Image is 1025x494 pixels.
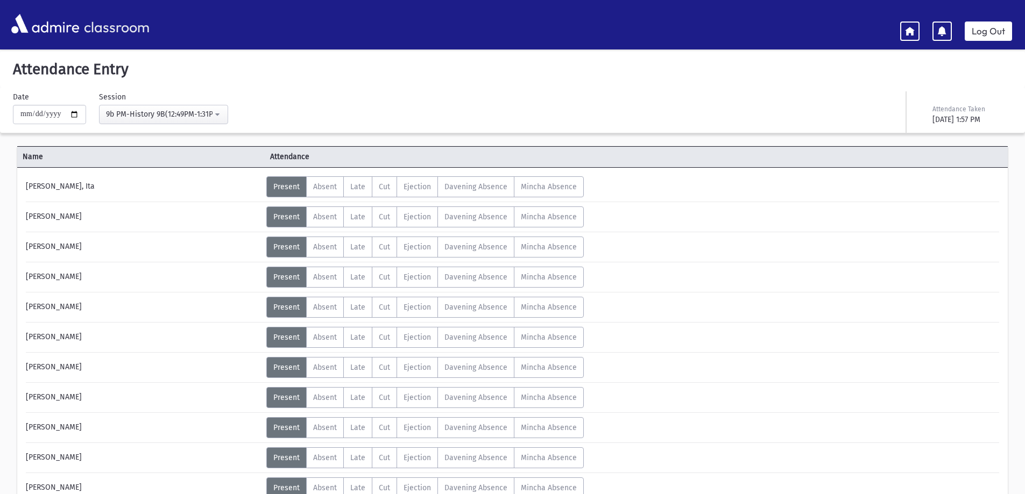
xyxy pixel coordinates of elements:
[99,105,228,124] button: 9b PM-History 9B(12:49PM-1:31PM)
[350,483,365,492] span: Late
[266,206,584,227] div: AttTypes
[350,453,365,462] span: Late
[350,333,365,342] span: Late
[273,423,300,432] span: Present
[313,393,337,402] span: Absent
[444,363,507,372] span: Davening Absence
[266,267,584,288] div: AttTypes
[404,423,431,432] span: Ejection
[379,483,390,492] span: Cut
[82,10,150,38] span: classroom
[266,297,584,318] div: AttTypes
[521,363,577,372] span: Mincha Absence
[444,242,507,252] span: Davening Absence
[313,303,337,312] span: Absent
[444,212,507,221] span: Davening Absence
[20,357,266,378] div: [PERSON_NAME]
[313,453,337,462] span: Absent
[379,273,390,282] span: Cut
[266,327,584,348] div: AttTypes
[444,423,507,432] span: Davening Absence
[444,182,507,191] span: Davening Absence
[313,333,337,342] span: Absent
[313,212,337,221] span: Absent
[99,91,126,103] label: Session
[444,303,507,312] span: Davening Absence
[521,242,577,252] span: Mincha Absence
[521,303,577,312] span: Mincha Absence
[404,212,431,221] span: Ejection
[9,60,1016,78] h5: Attendance Entry
[273,273,300,282] span: Present
[20,327,266,348] div: [PERSON_NAME]
[265,151,512,162] span: Attendance
[20,417,266,438] div: [PERSON_NAME]
[273,182,300,191] span: Present
[20,237,266,257] div: [PERSON_NAME]
[313,483,337,492] span: Absent
[932,114,1010,125] div: [DATE] 1:57 PM
[266,357,584,378] div: AttTypes
[9,11,82,36] img: AdmirePro
[20,447,266,468] div: [PERSON_NAME]
[404,303,431,312] span: Ejection
[313,423,337,432] span: Absent
[444,273,507,282] span: Davening Absence
[404,242,431,252] span: Ejection
[20,176,266,197] div: [PERSON_NAME], Ita
[350,393,365,402] span: Late
[273,453,300,462] span: Present
[350,182,365,191] span: Late
[521,393,577,402] span: Mincha Absence
[379,242,390,252] span: Cut
[521,182,577,191] span: Mincha Absence
[521,273,577,282] span: Mincha Absence
[379,393,390,402] span: Cut
[521,333,577,342] span: Mincha Absence
[273,333,300,342] span: Present
[521,423,577,432] span: Mincha Absence
[273,393,300,402] span: Present
[932,104,1010,114] div: Attendance Taken
[404,393,431,402] span: Ejection
[273,363,300,372] span: Present
[20,267,266,288] div: [PERSON_NAME]
[444,333,507,342] span: Davening Absence
[266,237,584,257] div: AttTypes
[13,91,29,103] label: Date
[350,363,365,372] span: Late
[313,363,337,372] span: Absent
[379,182,390,191] span: Cut
[404,363,431,372] span: Ejection
[404,483,431,492] span: Ejection
[350,212,365,221] span: Late
[273,483,300,492] span: Present
[350,242,365,252] span: Late
[350,303,365,312] span: Late
[313,242,337,252] span: Absent
[379,333,390,342] span: Cut
[379,212,390,221] span: Cut
[20,297,266,318] div: [PERSON_NAME]
[266,387,584,408] div: AttTypes
[379,303,390,312] span: Cut
[379,423,390,432] span: Cut
[266,417,584,438] div: AttTypes
[273,212,300,221] span: Present
[266,447,584,468] div: AttTypes
[444,393,507,402] span: Davening Absence
[273,242,300,252] span: Present
[350,273,365,282] span: Late
[273,303,300,312] span: Present
[965,22,1012,41] a: Log Out
[17,151,265,162] span: Name
[106,109,213,120] div: 9b PM-History 9B(12:49PM-1:31PM)
[379,453,390,462] span: Cut
[404,333,431,342] span: Ejection
[379,363,390,372] span: Cut
[20,206,266,227] div: [PERSON_NAME]
[313,273,337,282] span: Absent
[521,212,577,221] span: Mincha Absence
[266,176,584,197] div: AttTypes
[20,387,266,408] div: [PERSON_NAME]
